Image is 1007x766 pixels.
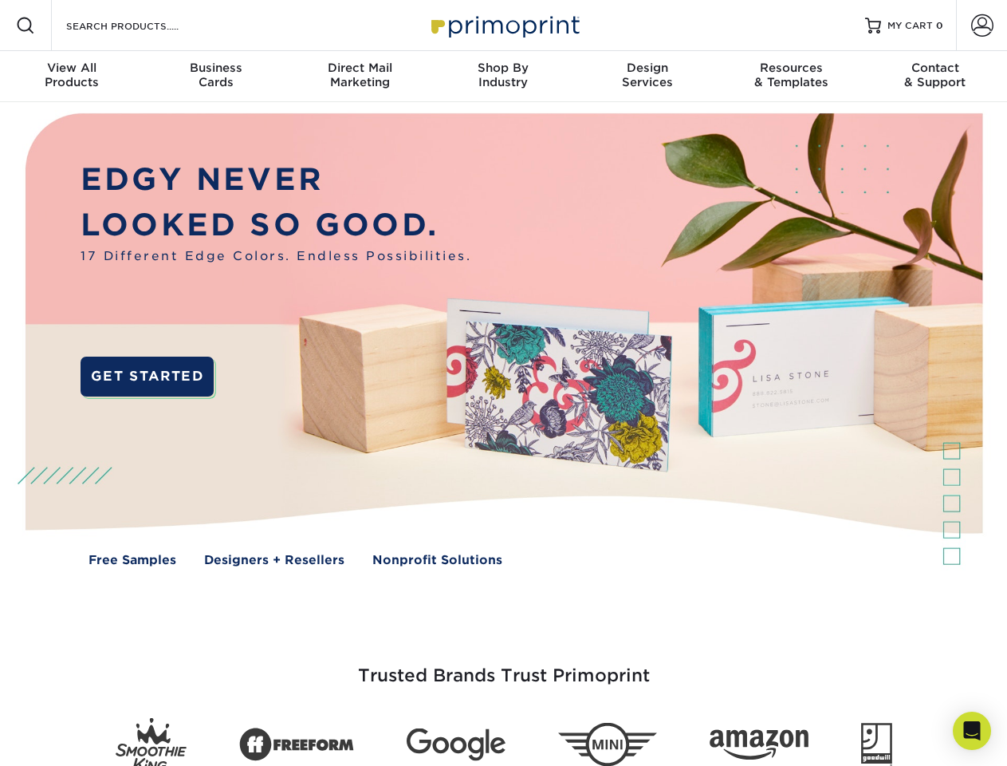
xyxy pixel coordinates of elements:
a: DesignServices [576,51,719,102]
p: EDGY NEVER [81,157,471,203]
a: Nonprofit Solutions [372,551,502,570]
div: Open Intercom Messenger [953,712,991,750]
a: Shop ByIndustry [431,51,575,102]
img: Primoprint [424,8,584,42]
span: Design [576,61,719,75]
div: Industry [431,61,575,89]
span: MY CART [887,19,933,33]
span: 17 Different Edge Colors. Endless Possibilities. [81,247,471,266]
span: 0 [936,20,943,31]
span: Contact [863,61,1007,75]
a: Designers + Resellers [204,551,344,570]
div: Cards [144,61,287,89]
span: Business [144,61,287,75]
p: LOOKED SO GOOD. [81,203,471,248]
a: Direct MailMarketing [288,51,431,102]
img: Google [407,728,505,761]
span: Direct Mail [288,61,431,75]
span: Resources [719,61,863,75]
div: & Support [863,61,1007,89]
a: BusinessCards [144,51,287,102]
input: SEARCH PRODUCTS..... [65,16,220,35]
div: Marketing [288,61,431,89]
img: Amazon [710,730,808,760]
img: Goodwill [861,723,892,766]
a: Contact& Support [863,51,1007,102]
a: Resources& Templates [719,51,863,102]
h3: Trusted Brands Trust Primoprint [37,627,970,705]
span: Shop By [431,61,575,75]
a: GET STARTED [81,357,214,397]
a: Free Samples [89,551,176,570]
div: & Templates [719,61,863,89]
div: Services [576,61,719,89]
